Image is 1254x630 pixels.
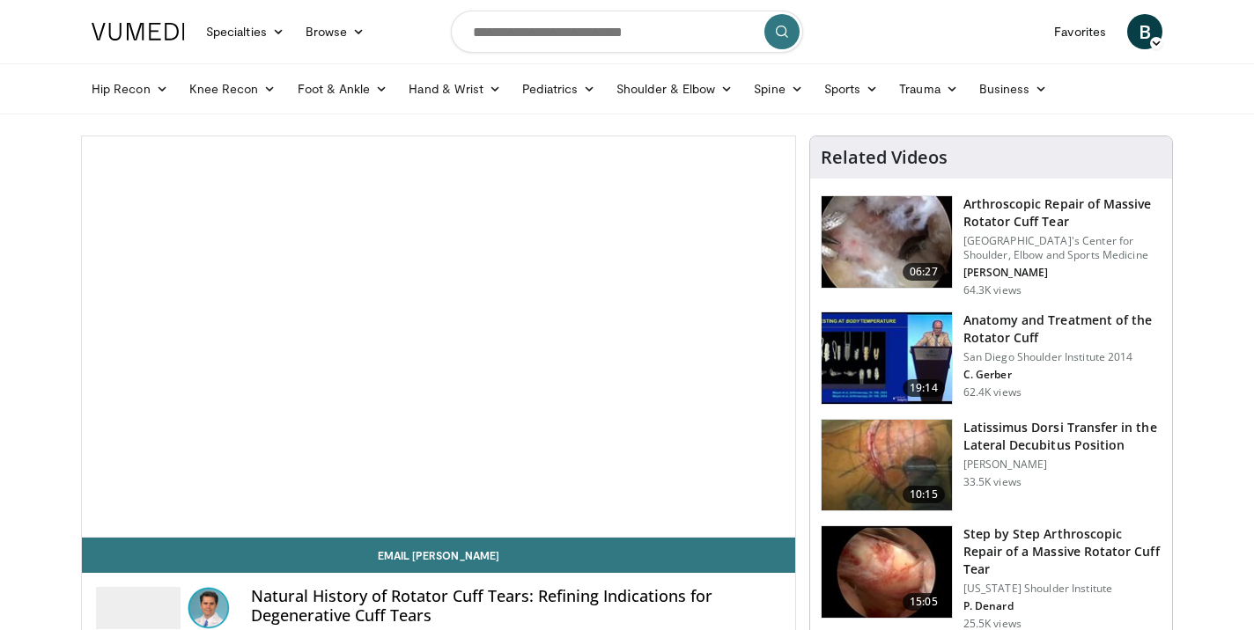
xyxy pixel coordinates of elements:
[963,350,1162,364] p: San Diego Shoulder Institute 2014
[1127,14,1162,49] a: B
[963,311,1162,347] h3: Anatomy and Treatment of the Rotator Cuff
[398,71,512,106] a: Hand & Wrist
[92,23,185,40] img: VuMedi Logo
[295,14,376,49] a: Browse
[969,71,1059,106] a: Business
[814,71,889,106] a: Sports
[822,196,952,288] img: 281021_0002_1.png.150x105_q85_crop-smart_upscale.jpg
[451,11,803,53] input: Search topics, interventions
[743,71,813,106] a: Spine
[963,266,1162,280] p: [PERSON_NAME]
[82,136,795,538] video-js: Video Player
[195,14,295,49] a: Specialties
[821,195,1162,297] a: 06:27 Arthroscopic Repair of Massive Rotator Cuff Tear [GEOGRAPHIC_DATA]'s Center for Shoulder, E...
[188,587,230,629] img: Avatar
[96,587,181,629] img: San Diego Shoulder Institute 2025
[963,234,1162,262] p: [GEOGRAPHIC_DATA]'s Center for Shoulder, Elbow and Sports Medicine
[179,71,287,106] a: Knee Recon
[822,420,952,511] img: 38501_0000_3.png.150x105_q85_crop-smart_upscale.jpg
[822,312,952,404] img: 58008271-3059-4eea-87a5-8726eb53a503.150x105_q85_crop-smart_upscale.jpg
[963,419,1162,454] h3: Latissimus Dorsi Transfer in the Lateral Decubitus Position
[821,419,1162,512] a: 10:15 Latissimus Dorsi Transfer in the Lateral Decubitus Position [PERSON_NAME] 33.5K views
[81,71,179,106] a: Hip Recon
[606,71,743,106] a: Shoulder & Elbow
[903,263,945,281] span: 06:27
[963,195,1162,231] h3: Arthroscopic Repair of Massive Rotator Cuff Tear
[963,599,1162,613] p: P. Denard
[822,526,952,618] img: 7cd5bdb9-3b5e-40f2-a8f4-702d57719c06.150x105_q85_crop-smart_upscale.jpg
[512,71,606,106] a: Pediatrics
[82,538,795,573] a: Email [PERSON_NAME]
[963,283,1022,297] p: 64.3K views
[963,525,1162,578] h3: Step by Step Arthroscopic Repair of a Massive Rotator Cuff Tear
[889,71,969,106] a: Trauma
[287,71,399,106] a: Foot & Ankle
[821,147,948,168] h4: Related Videos
[903,379,945,397] span: 19:14
[251,587,781,625] h4: Natural History of Rotator Cuff Tears: Refining Indications for Degenerative Cuff Tears
[963,475,1022,489] p: 33.5K views
[903,486,945,503] span: 10:15
[963,582,1162,596] p: [US_STATE] Shoulder Institute
[1044,14,1117,49] a: Favorites
[963,385,1022,399] p: 62.4K views
[821,311,1162,405] a: 19:14 Anatomy and Treatment of the Rotator Cuff San Diego Shoulder Institute 2014 C. Gerber 62.4K...
[963,458,1162,472] p: [PERSON_NAME]
[963,368,1162,382] p: C. Gerber
[903,593,945,611] span: 15:05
